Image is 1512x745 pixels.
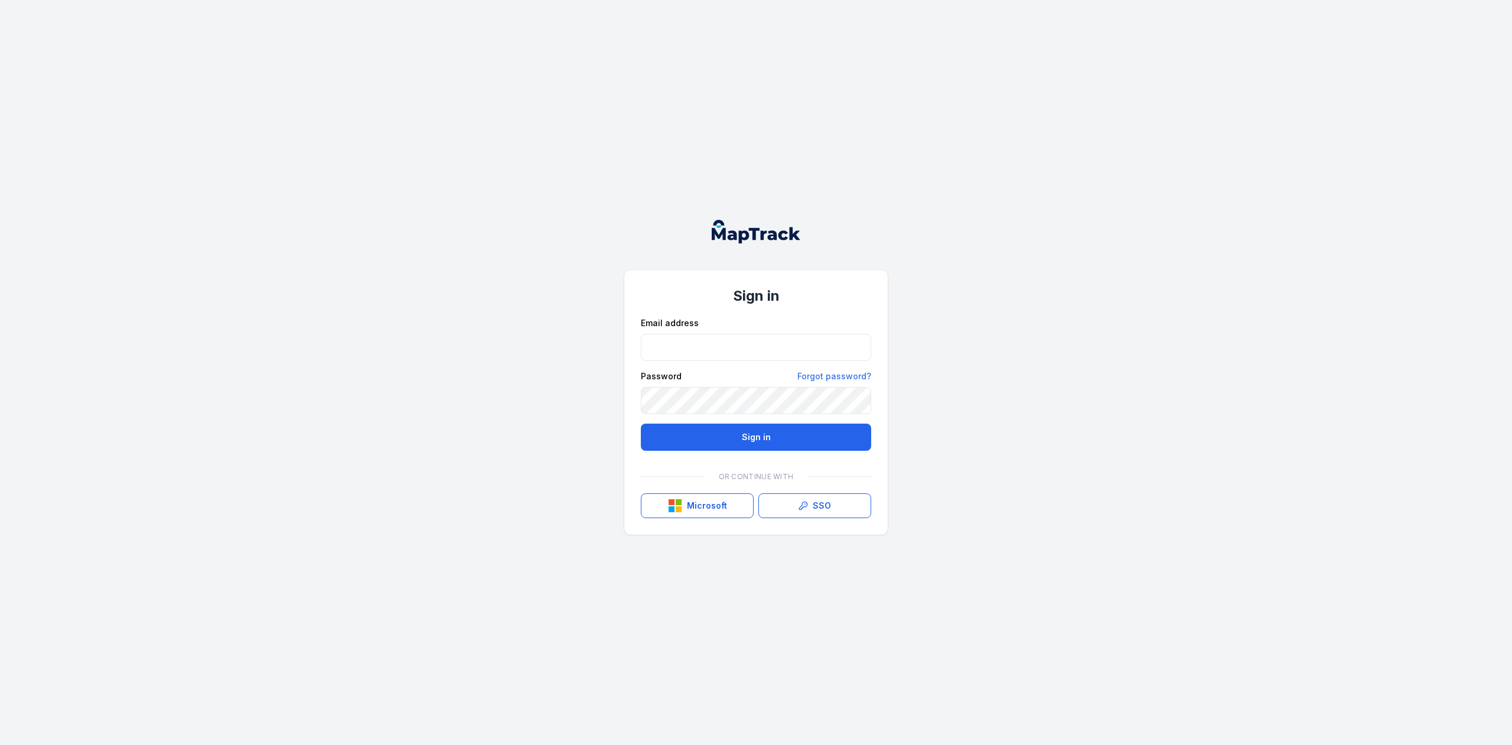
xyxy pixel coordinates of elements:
[758,493,871,518] a: SSO
[641,370,682,382] label: Password
[693,220,819,243] nav: Global
[797,370,871,382] a: Forgot password?
[641,493,754,518] button: Microsoft
[641,424,871,451] button: Sign in
[641,317,699,329] label: Email address
[641,287,871,305] h1: Sign in
[641,465,871,489] div: Or continue with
